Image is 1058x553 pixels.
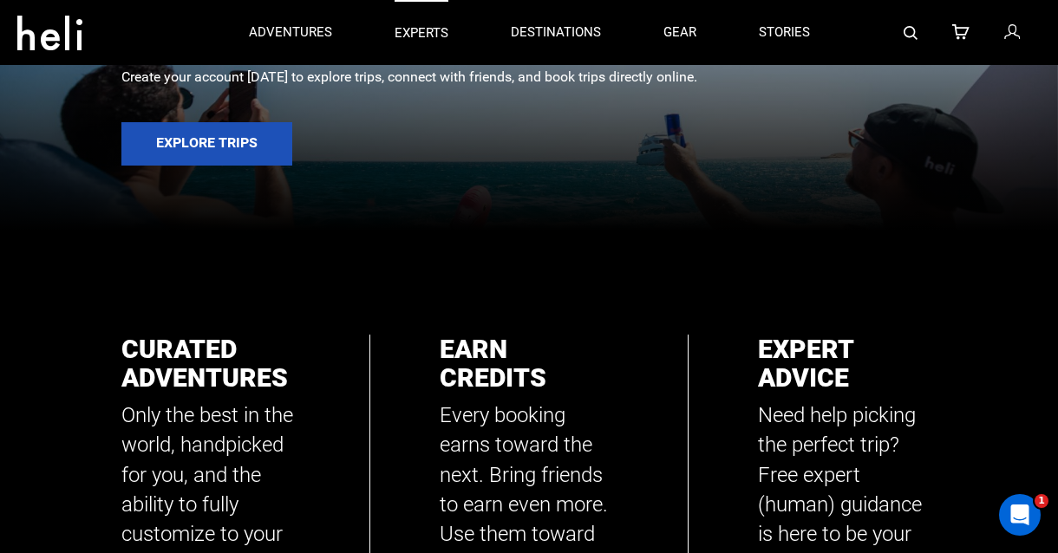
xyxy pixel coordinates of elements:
[904,26,918,40] img: search-bar-icon.svg
[249,23,332,42] p: adventures
[1035,494,1048,508] span: 1
[758,335,937,392] h2: Expert Advice
[395,24,448,42] p: experts
[121,335,300,392] h2: Curated Adventures
[511,23,601,42] p: destinations
[440,335,618,392] h2: Earn Credits
[121,122,292,166] button: Explore Trips
[121,68,937,88] div: Create your account [DATE] to explore trips, connect with friends, and book trips directly online.
[999,494,1041,536] iframe: Intercom live chat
